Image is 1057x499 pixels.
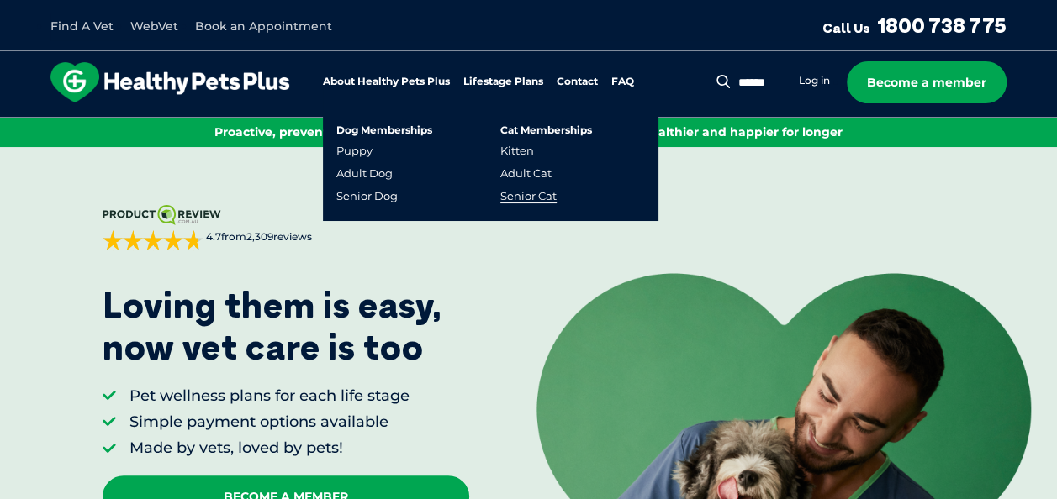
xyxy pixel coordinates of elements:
button: Search [713,73,734,90]
a: Puppy [336,144,373,158]
a: Cat Memberships [500,125,592,135]
a: Find A Vet [50,18,114,34]
span: Call Us [822,19,870,36]
a: Adult Cat [500,166,552,181]
a: Contact [557,76,598,87]
span: 2,309 reviews [246,230,312,243]
li: Simple payment options available [129,412,410,433]
strong: 4.7 [206,230,221,243]
p: Loving them is easy, now vet care is too [103,284,442,369]
span: from [203,230,312,244]
a: Dog Memberships [336,125,432,135]
li: Made by vets, loved by pets! [129,438,410,459]
a: Kitten [500,144,534,158]
a: Lifestage Plans [463,76,543,87]
a: Adult Dog [336,166,393,181]
li: Pet wellness plans for each life stage [129,386,410,407]
a: Become a member [847,61,1007,103]
img: hpp-logo [50,62,289,102]
a: Log in [799,74,830,87]
span: Proactive, preventative wellness program designed to keep your pet healthier and happier for longer [214,124,843,139]
div: 4.7 out of 5 stars [103,230,203,250]
a: Senior Dog [336,189,398,203]
a: WebVet [130,18,178,34]
a: 4.7from2,309reviews [103,205,469,250]
a: About Healthy Pets Plus [323,76,450,87]
a: FAQ [611,76,634,87]
a: Senior Cat [500,189,557,203]
a: Call Us1800 738 775 [822,13,1007,38]
a: Book an Appointment [195,18,332,34]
